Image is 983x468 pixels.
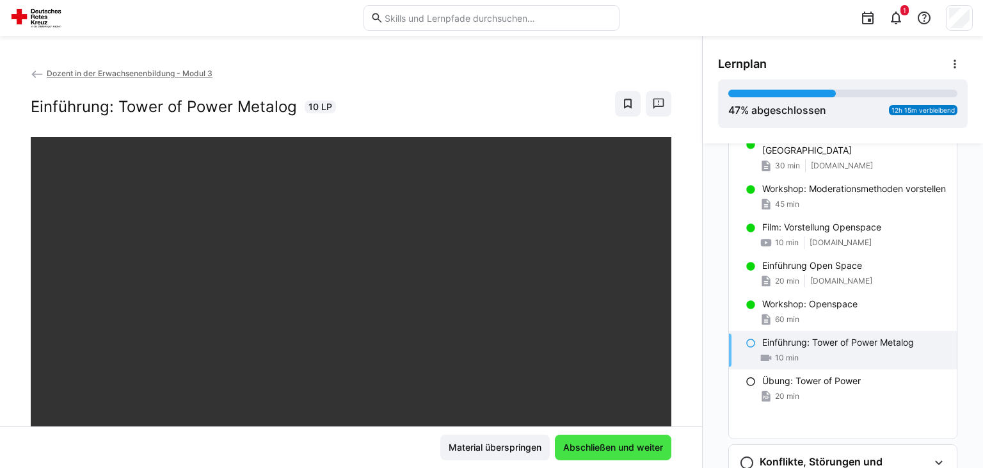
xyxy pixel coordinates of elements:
[775,161,800,171] span: 30 min
[555,435,671,460] button: Abschließen und weiter
[762,182,946,195] p: Workshop: Moderationsmethoden vorstellen
[775,238,799,248] span: 10 min
[775,391,799,401] span: 20 min
[47,69,212,78] span: Dozent in der Erwachsenenbildung - Modul 3
[775,353,799,363] span: 10 min
[728,104,740,117] span: 47
[447,441,543,454] span: Material überspringen
[903,6,906,14] span: 1
[811,161,873,171] span: [DOMAIN_NAME]
[810,238,872,248] span: [DOMAIN_NAME]
[440,435,550,460] button: Material überspringen
[762,375,861,387] p: Übung: Tower of Power
[775,199,799,209] span: 45 min
[891,106,955,114] span: 12h 15m verbleibend
[762,259,862,272] p: Einführung Open Space
[762,131,947,157] p: Arbeitshilfen: Moderationsmethoden der [GEOGRAPHIC_DATA]
[762,221,881,234] p: Film: Vorstellung Openspace
[561,441,665,454] span: Abschließen und weiter
[810,276,872,286] span: [DOMAIN_NAME]
[718,57,767,71] span: Lernplan
[775,276,799,286] span: 20 min
[762,298,858,311] p: Workshop: Openspace
[308,101,332,113] span: 10 LP
[775,314,799,325] span: 60 min
[31,97,297,117] h2: Einführung: Tower of Power Metalog
[762,336,914,349] p: Einführung: Tower of Power Metalog
[728,102,826,118] div: % abgeschlossen
[31,69,212,78] a: Dozent in der Erwachsenenbildung - Modul 3
[383,12,612,24] input: Skills und Lernpfade durchsuchen…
